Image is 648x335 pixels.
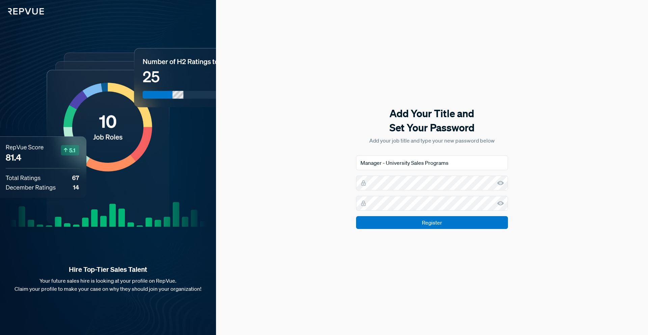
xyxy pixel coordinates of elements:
input: Register [356,216,508,229]
h5: Add Your Title and Set Your Password [356,106,508,135]
p: Add your job title and type your new password below [356,136,508,145]
strong: Hire Top-Tier Sales Talent [11,265,205,274]
p: Your future sales hire is looking at your profile on RepVue. Claim your profile to make your case... [11,277,205,293]
input: Job Title [356,155,508,170]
